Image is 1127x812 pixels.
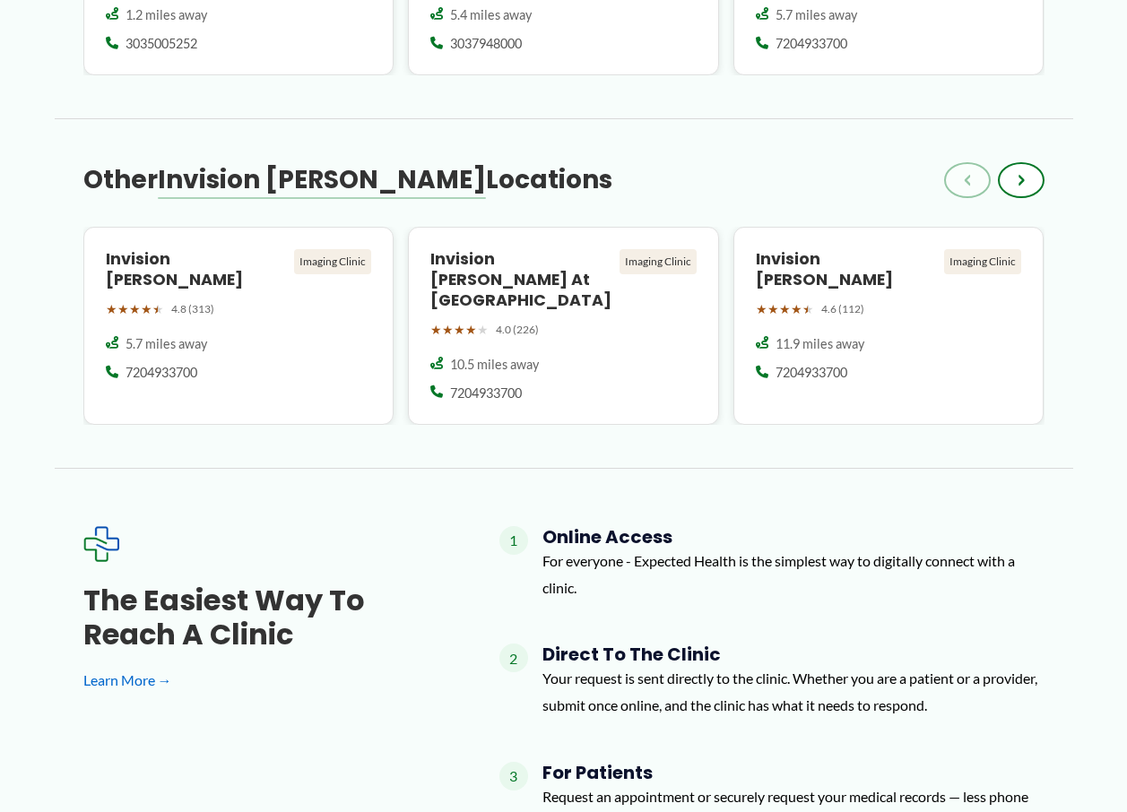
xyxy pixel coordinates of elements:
[944,162,991,198] button: ‹
[83,227,394,425] a: Invision [PERSON_NAME] Imaging Clinic ★★★★★ 4.8 (313) 5.7 miles away 7204933700
[776,364,847,382] span: 7204933700
[106,249,288,290] h4: Invision [PERSON_NAME]
[756,249,938,290] h4: Invision [PERSON_NAME]
[733,227,1045,425] a: Invision [PERSON_NAME] Imaging Clinic ★★★★★ 4.6 (112) 11.9 miles away 7204933700
[620,249,697,274] div: Imaging Clinic
[450,384,522,402] span: 7204933700
[83,526,119,562] img: Expected Healthcare Logo
[83,667,442,694] a: Learn More →
[294,249,371,274] div: Imaging Clinic
[998,162,1045,198] button: ›
[126,364,197,382] span: 7204933700
[83,164,612,196] h3: Other Locations
[430,249,612,311] h4: Invision [PERSON_NAME] at [GEOGRAPHIC_DATA]
[158,162,486,197] span: Invision [PERSON_NAME]
[117,298,129,321] span: ★
[791,298,802,321] span: ★
[542,526,1045,548] h4: Online Access
[779,298,791,321] span: ★
[802,298,814,321] span: ★
[83,583,442,652] h3: The Easiest Way to Reach a Clinic
[430,318,442,341] span: ★
[408,227,719,425] a: Invision [PERSON_NAME] at [GEOGRAPHIC_DATA] Imaging Clinic ★★★★★ 4.0 (226) 10.5 miles away 720493...
[499,644,528,672] span: 2
[477,318,489,341] span: ★
[450,356,539,374] span: 10.5 miles away
[126,6,207,24] span: 1.2 miles away
[126,335,207,353] span: 5.7 miles away
[106,298,117,321] span: ★
[542,665,1045,718] p: Your request is sent directly to the clinic. Whether you are a patient or a provider, submit once...
[776,335,864,353] span: 11.9 miles away
[141,298,152,321] span: ★
[171,299,214,319] span: 4.8 (313)
[964,169,971,191] span: ‹
[496,320,539,340] span: 4.0 (226)
[129,298,141,321] span: ★
[450,35,522,53] span: 3037948000
[1018,169,1025,191] span: ›
[776,35,847,53] span: 7204933700
[152,298,164,321] span: ★
[499,526,528,555] span: 1
[450,6,532,24] span: 5.4 miles away
[944,249,1021,274] div: Imaging Clinic
[821,299,864,319] span: 4.6 (112)
[454,318,465,341] span: ★
[776,6,857,24] span: 5.7 miles away
[442,318,454,341] span: ★
[542,644,1045,665] h4: Direct to the Clinic
[499,762,528,790] span: 3
[542,548,1045,600] p: For everyone - Expected Health is the simplest way to digitally connect with a clinic.
[756,298,767,321] span: ★
[465,318,477,341] span: ★
[767,298,779,321] span: ★
[126,35,197,53] span: 3035005252
[542,762,1045,783] h4: For Patients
